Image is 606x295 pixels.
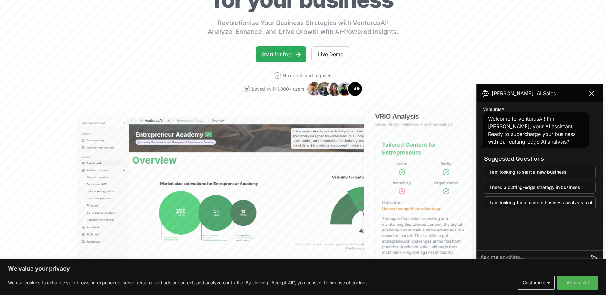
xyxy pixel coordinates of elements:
img: Avatar 3 [327,81,342,97]
a: Live Demo [311,46,350,62]
p: We use cookies to enhance your browsing experience, serve personalized ads or content, and analyz... [8,279,369,286]
span: Welcome to VenturusAI! I'm [PERSON_NAME], your AI assistant. Ready to supercharge your business w... [488,116,575,145]
span: VenturusAI [483,106,506,112]
button: I am looking for a modern business analysis tool [484,196,596,209]
a: Start for free [256,46,306,62]
button: I am looking to start a new business [484,166,596,178]
h3: Suggested Questions [484,154,596,163]
button: I need a cutting-edge strategy in business [484,181,596,194]
img: Avatar 4 [337,81,352,97]
img: Avatar 1 [307,81,322,97]
span: [PERSON_NAME], AI Sales [492,90,556,97]
p: We value your privacy [8,265,598,272]
img: Avatar 2 [317,81,332,97]
button: Customize [518,276,555,290]
button: Accept All [557,276,598,290]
